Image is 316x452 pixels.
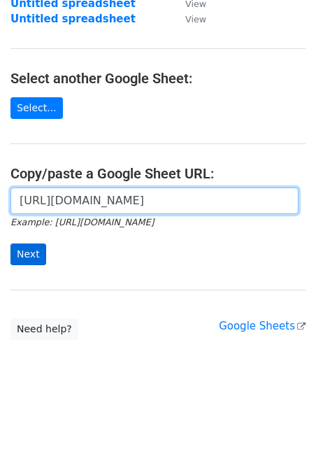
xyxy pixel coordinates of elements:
h4: Copy/paste a Google Sheet URL: [10,165,306,182]
a: Select... [10,97,63,119]
h4: Select another Google Sheet: [10,70,306,87]
a: Untitled spreadsheet [10,13,136,25]
iframe: Chat Widget [246,385,316,452]
input: Next [10,243,46,265]
a: View [171,13,206,25]
small: View [185,14,206,24]
input: Paste your Google Sheet URL here [10,188,299,214]
a: Google Sheets [219,320,306,332]
small: Example: [URL][DOMAIN_NAME] [10,217,154,227]
a: Need help? [10,318,78,340]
